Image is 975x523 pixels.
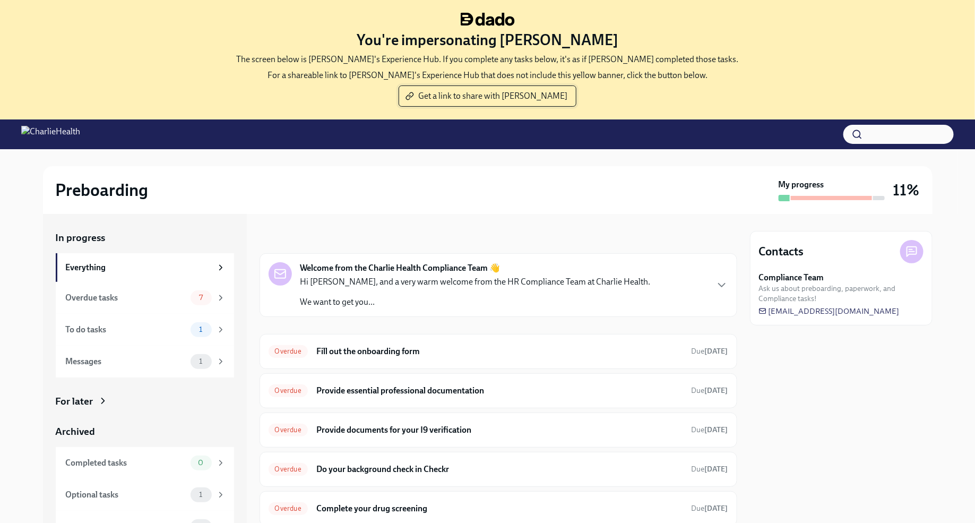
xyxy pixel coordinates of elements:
[759,284,924,304] span: Ask us about preboarding, paperwork, and Compliance tasks!
[269,422,728,439] a: OverdueProvide documents for your I9 verificationDue[DATE]
[692,347,728,356] span: Due
[357,30,618,49] h3: You're impersonating [PERSON_NAME]
[705,386,728,395] strong: [DATE]
[893,181,920,200] h3: 11%
[193,294,209,302] span: 7
[269,426,308,434] span: Overdue
[66,457,186,469] div: Completed tasks
[300,276,651,288] p: Hi [PERSON_NAME], and a very warm welcome from the HR Compliance Team at Charlie Health.
[692,346,728,356] span: September 26th, 2025 08:00
[408,91,567,101] span: Get a link to share with [PERSON_NAME]
[759,272,824,284] strong: Compliance Team
[56,425,234,439] a: Archived
[779,179,824,191] strong: My progress
[692,503,728,513] span: October 1st, 2025 08:00
[269,382,728,399] a: OverdueProvide essential professional documentationDue[DATE]
[461,13,515,26] img: dado
[56,314,234,346] a: To do tasks1
[300,296,651,308] p: We want to get you...
[316,346,683,357] h6: Fill out the onboarding form
[56,179,149,201] h2: Preboarding
[692,385,728,396] span: September 30th, 2025 08:00
[193,491,209,499] span: 1
[316,503,683,515] h6: Complete your drug screening
[692,425,728,434] span: Due
[269,343,728,360] a: OverdueFill out the onboarding formDue[DATE]
[66,324,186,336] div: To do tasks
[269,465,308,473] span: Overdue
[21,126,80,143] img: CharlieHealth
[269,347,308,355] span: Overdue
[56,395,93,408] div: For later
[705,425,728,434] strong: [DATE]
[300,262,501,274] strong: Welcome from the Charlie Health Compliance Team 👋
[692,465,728,474] span: Due
[56,253,234,282] a: Everything
[268,70,707,81] p: For a shareable link to [PERSON_NAME]'s Experience Hub that does not include this yellow banner, ...
[66,489,186,501] div: Optional tasks
[705,504,728,513] strong: [DATE]
[269,504,308,512] span: Overdue
[66,356,186,367] div: Messages
[759,244,804,260] h4: Contacts
[260,231,309,245] div: In progress
[56,479,234,511] a: Optional tasks1
[56,346,234,378] a: Messages1
[705,347,728,356] strong: [DATE]
[192,459,210,467] span: 0
[193,325,209,333] span: 1
[269,461,728,478] a: OverdueDo your background check in CheckrDue[DATE]
[237,54,739,65] p: The screen below is [PERSON_NAME]'s Experience Hub. If you complete any tasks below, it's as if [...
[56,231,234,245] a: In progress
[705,465,728,474] strong: [DATE]
[399,85,576,107] button: Get a link to share with [PERSON_NAME]
[66,262,212,273] div: Everything
[316,424,683,436] h6: Provide documents for your I9 verification
[193,357,209,365] span: 1
[56,447,234,479] a: Completed tasks0
[692,504,728,513] span: Due
[56,395,234,408] a: For later
[269,387,308,395] span: Overdue
[316,464,683,475] h6: Do your background check in Checkr
[692,386,728,395] span: Due
[66,292,186,304] div: Overdue tasks
[316,385,683,397] h6: Provide essential professional documentation
[269,500,728,517] a: OverdueComplete your drug screeningDue[DATE]
[56,282,234,314] a: Overdue tasks7
[759,306,900,316] a: [EMAIL_ADDRESS][DOMAIN_NAME]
